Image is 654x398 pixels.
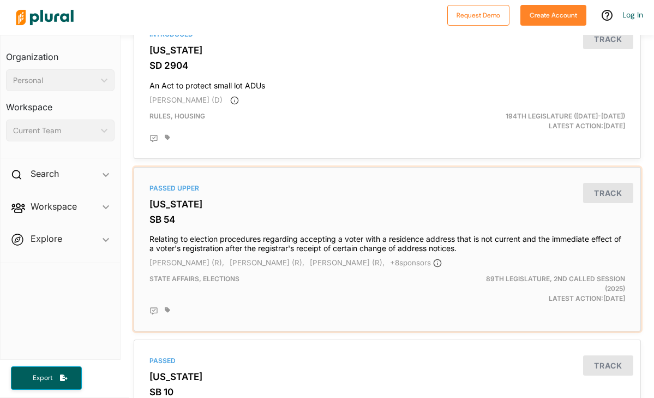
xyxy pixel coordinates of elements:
h4: An Act to protect small lot ADUs [149,76,625,91]
div: Passed Upper [149,183,625,193]
h3: SB 54 [149,214,625,225]
span: [PERSON_NAME] (R), [310,258,385,267]
span: 89th Legislature, 2nd Called Session (2025) [486,275,625,293]
button: Request Demo [447,5,509,26]
span: State Affairs, Elections [149,275,239,283]
span: [PERSON_NAME] (D) [149,96,223,104]
span: [PERSON_NAME] (R), [149,258,224,267]
div: Latest Action: [DATE] [469,111,633,131]
span: 194th Legislature ([DATE]-[DATE]) [506,112,625,120]
h3: [US_STATE] [149,45,625,56]
button: Track [583,183,633,203]
span: + 8 sponsor s [390,258,442,267]
a: Log In [622,10,643,20]
span: Rules, Housing [149,112,205,120]
h3: Workspace [6,91,115,115]
button: Track [583,29,633,49]
div: Current Team [13,125,97,136]
h3: [US_STATE] [149,371,625,382]
h3: SB 10 [149,387,625,397]
div: Latest Action: [DATE] [469,274,633,304]
h3: [US_STATE] [149,199,625,210]
h4: Relating to election procedures regarding accepting a voter with a residence address that is not ... [149,229,625,253]
a: Request Demo [447,9,509,20]
button: Track [583,355,633,376]
div: Add tags [165,307,170,313]
button: Export [11,366,82,390]
span: Export [25,373,60,383]
div: Passed [149,356,625,366]
h3: Organization [6,41,115,65]
a: Create Account [520,9,586,20]
button: Create Account [520,5,586,26]
div: Add tags [165,134,170,141]
div: Add Position Statement [149,134,158,143]
h2: Search [31,168,59,180]
div: Personal [13,75,97,86]
span: [PERSON_NAME] (R), [230,258,304,267]
h3: SD 2904 [149,60,625,71]
div: Add Position Statement [149,307,158,316]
